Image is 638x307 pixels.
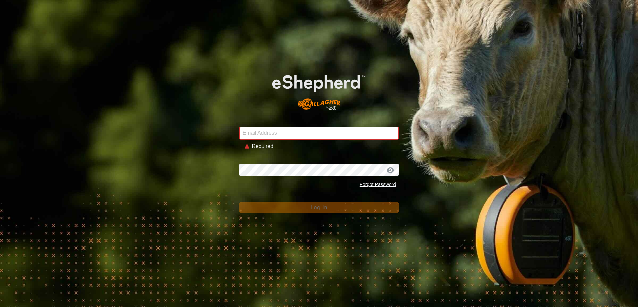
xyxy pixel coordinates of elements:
[255,62,383,116] img: E-shepherd Logo
[311,205,327,210] span: Log In
[252,142,393,150] div: Required
[239,127,399,140] input: Email Address
[239,202,399,213] button: Log In
[360,182,396,187] a: Forgot Password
